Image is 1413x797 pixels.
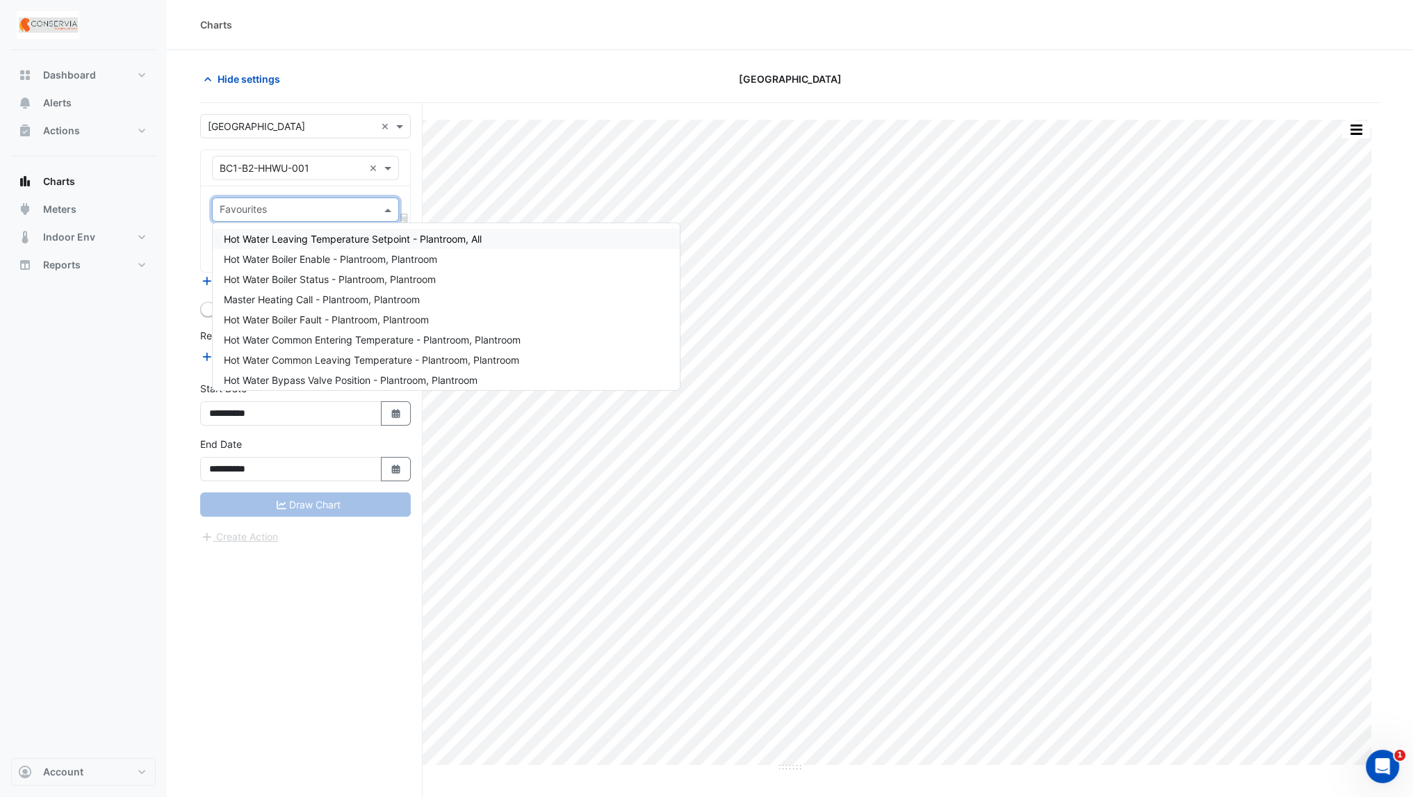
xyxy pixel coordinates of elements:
span: Alerts [43,96,72,110]
span: Actions [43,124,80,138]
span: Hot Water Boiler Enable - Plantroom, Plantroom [224,253,437,265]
span: Account [43,765,83,779]
span: Clear [369,161,381,175]
app-icon: Indoor Env [18,230,32,244]
button: Actions [11,117,156,145]
span: Meters [43,202,76,216]
button: Add Equipment [200,273,284,289]
button: Indoor Env [11,223,156,251]
span: Dashboard [43,68,96,82]
app-icon: Reports [18,258,32,272]
span: [GEOGRAPHIC_DATA] [739,72,842,86]
span: Hot Water Common Leaving Temperature - Plantroom, Plantroom [224,354,519,366]
span: Hot Water Bypass Valve Position - Plantroom, Plantroom [224,374,477,386]
button: Dashboard [11,61,156,89]
span: Choose Function [398,212,411,224]
span: Hot Water Boiler Fault - Plantroom, Plantroom [224,314,429,325]
app-escalated-ticket-create-button: Please correct errors first [200,529,279,541]
button: Alerts [11,89,156,117]
button: Charts [11,168,156,195]
app-icon: Meters [18,202,32,216]
button: Meters [11,195,156,223]
img: Company Logo [17,11,79,39]
button: Hide settings [200,67,289,91]
span: Hot Water Common Entering Temperature - Plantroom, Plantroom [224,334,521,346]
span: Charts [43,175,75,188]
label: Reference Lines [200,328,273,343]
label: Start Date [200,381,247,396]
span: Hot Water Boiler Status - Plantroom, Plantroom [224,273,436,285]
app-icon: Actions [18,124,32,138]
div: Favourites [218,202,267,220]
span: Master Heating Call - Plantroom, Plantroom [224,293,420,305]
div: Options List [213,223,680,390]
span: Clear [381,119,393,134]
fa-icon: Select Date [390,408,402,419]
fa-icon: Select Date [390,463,402,475]
app-icon: Charts [18,175,32,188]
button: More Options [1342,121,1370,138]
span: Hot Water Leaving Temperature Setpoint - Plantroom, All [224,233,482,245]
app-icon: Alerts [18,96,32,110]
span: Reports [43,258,81,272]
iframe: Intercom live chat [1366,750,1399,783]
button: Reports [11,251,156,279]
div: Charts [200,17,232,32]
app-icon: Dashboard [18,68,32,82]
button: Add Reference Line [200,348,304,364]
span: 1 [1394,750,1405,761]
label: End Date [200,437,242,451]
span: Indoor Env [43,230,95,244]
span: Hide settings [218,72,280,86]
button: Account [11,758,156,786]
